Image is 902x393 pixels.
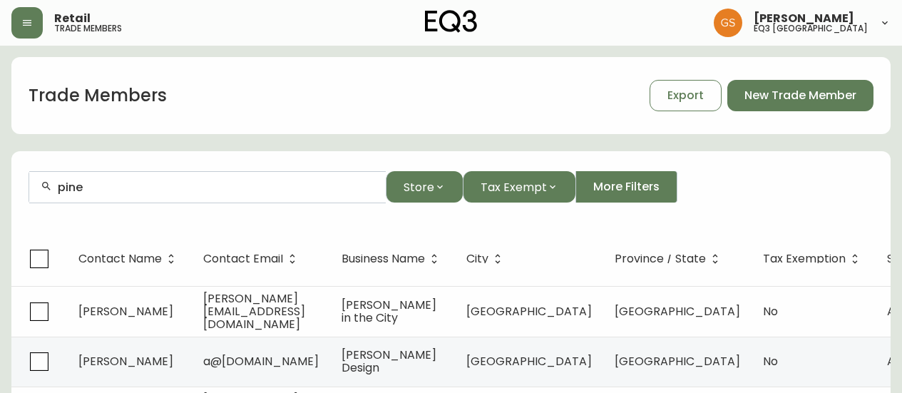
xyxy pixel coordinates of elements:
h5: trade members [54,24,122,33]
span: New Trade Member [744,88,856,103]
span: No [763,353,778,369]
span: [GEOGRAPHIC_DATA] [466,303,592,320]
span: [GEOGRAPHIC_DATA] [615,303,740,320]
span: City [466,255,488,263]
span: [PERSON_NAME] [78,353,173,369]
button: Tax Exempt [463,171,575,203]
span: More Filters [593,179,660,195]
span: Province / State [615,252,724,265]
span: Tax Exemption [763,252,864,265]
span: Contact Name [78,252,180,265]
span: Store [404,178,434,196]
span: City [466,252,507,265]
span: a@[DOMAIN_NAME] [203,353,319,369]
button: More Filters [575,171,677,203]
span: [PERSON_NAME] in the City [342,297,436,326]
button: Store [386,171,463,203]
img: 6b403d9c54a9a0c30f681d41f5fc2571 [714,9,742,37]
span: Business Name [342,255,425,263]
span: Contact Email [203,252,302,265]
span: Contact Name [78,255,162,263]
span: [PERSON_NAME] [78,303,173,320]
span: Business Name [342,252,444,265]
button: New Trade Member [727,80,873,111]
span: Contact Email [203,255,283,263]
button: Export [650,80,722,111]
h5: eq3 [GEOGRAPHIC_DATA] [754,24,868,33]
span: Tax Exemption [763,255,846,263]
input: Search [58,180,374,194]
h1: Trade Members [29,83,167,108]
span: Export [667,88,704,103]
span: Tax Exempt [481,178,547,196]
span: No [763,303,778,320]
span: [PERSON_NAME] Design [342,347,436,376]
span: [PERSON_NAME][EMAIL_ADDRESS][DOMAIN_NAME] [203,290,305,332]
span: [PERSON_NAME] [754,13,854,24]
span: [GEOGRAPHIC_DATA] [615,353,740,369]
span: [GEOGRAPHIC_DATA] [466,353,592,369]
span: Province / State [615,255,706,263]
span: Retail [54,13,91,24]
img: logo [425,10,478,33]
